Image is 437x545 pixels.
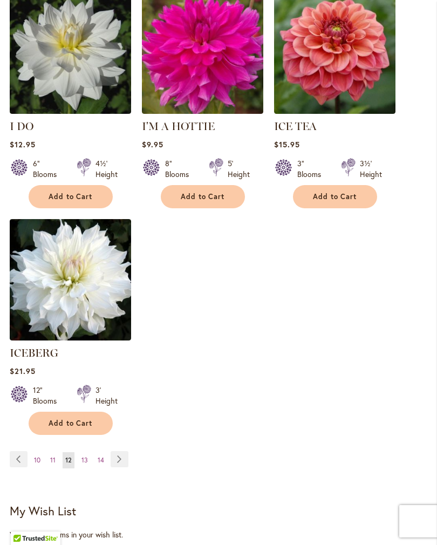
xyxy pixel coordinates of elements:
div: 8" Blooms [165,158,196,180]
span: 10 [34,456,40,464]
span: Add to Cart [49,192,93,201]
a: 11 [47,452,58,468]
div: 3' Height [95,385,118,406]
img: ICEBERG [10,219,131,340]
a: ICEBERG [10,332,131,343]
a: 13 [79,452,91,468]
span: 13 [81,456,88,464]
button: Add to Cart [293,185,377,208]
span: $15.95 [274,139,300,149]
span: $12.95 [10,139,36,149]
a: ICE TEA [274,106,395,116]
span: Add to Cart [49,419,93,428]
span: Add to Cart [181,192,225,201]
a: 10 [31,452,43,468]
div: 3½' Height [360,158,382,180]
strong: My Wish List [10,503,76,519]
a: I DO [10,120,33,133]
a: ICE TEA [274,120,317,133]
a: I DO [10,106,131,116]
div: 4½' Height [95,158,118,180]
span: $9.95 [142,139,163,149]
a: 14 [95,452,107,468]
span: 12 [65,456,72,464]
span: 11 [50,456,56,464]
div: 3" Blooms [297,158,328,180]
span: $21.95 [10,366,36,376]
div: 6" Blooms [33,158,64,180]
span: Add to Cart [313,192,357,201]
span: 14 [98,456,104,464]
iframe: Launch Accessibility Center [8,507,38,537]
button: Add to Cart [161,185,245,208]
a: ICEBERG [10,346,58,359]
button: Add to Cart [29,185,113,208]
button: Add to Cart [29,412,113,435]
div: You have no items in your wish list. [10,529,427,540]
div: 12" Blooms [33,385,64,406]
div: 5' Height [228,158,250,180]
a: I'M A HOTTIE [142,120,215,133]
a: I'm A Hottie [142,106,263,116]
